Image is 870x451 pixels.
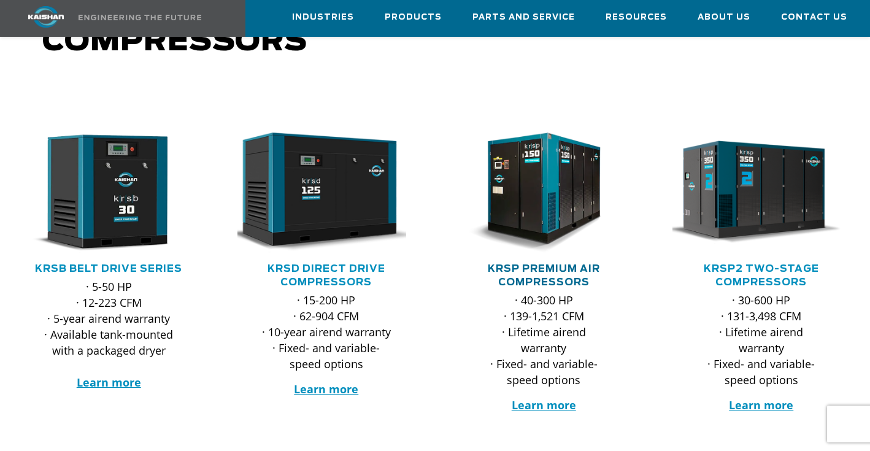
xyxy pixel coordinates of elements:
[10,133,189,253] img: krsb30
[455,133,633,253] div: krsp150
[77,375,141,390] a: Learn more
[698,1,750,34] a: About Us
[781,10,847,25] span: Contact Us
[237,133,416,253] div: krsd125
[20,133,198,253] div: krsb30
[512,398,576,412] a: Learn more
[385,1,442,34] a: Products
[228,133,407,253] img: krsd125
[606,1,667,34] a: Resources
[488,264,600,287] a: KRSP Premium Air Compressors
[663,133,842,253] img: krsp350
[606,10,667,25] span: Resources
[262,292,391,372] p: · 15-200 HP · 62-904 CFM · 10-year airend warranty · Fixed- and variable-speed options
[729,398,793,412] a: Learn more
[445,133,624,253] img: krsp150
[781,1,847,34] a: Contact Us
[472,10,575,25] span: Parts and Service
[294,382,358,396] a: Learn more
[292,10,354,25] span: Industries
[472,1,575,34] a: Parts and Service
[385,10,442,25] span: Products
[292,1,354,34] a: Industries
[697,292,826,388] p: · 30-600 HP · 131-3,498 CFM · Lifetime airend warranty · Fixed- and variable-speed options
[704,264,819,287] a: KRSP2 Two-Stage Compressors
[44,279,174,390] p: · 5-50 HP · 12-223 CFM · 5-year airend warranty · Available tank-mounted with a packaged dryer
[79,15,201,20] img: Engineering the future
[672,133,851,253] div: krsp350
[35,264,182,274] a: KRSB Belt Drive Series
[698,10,750,25] span: About Us
[479,292,609,388] p: · 40-300 HP · 139-1,521 CFM · Lifetime airend warranty · Fixed- and variable-speed options
[268,264,385,287] a: KRSD Direct Drive Compressors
